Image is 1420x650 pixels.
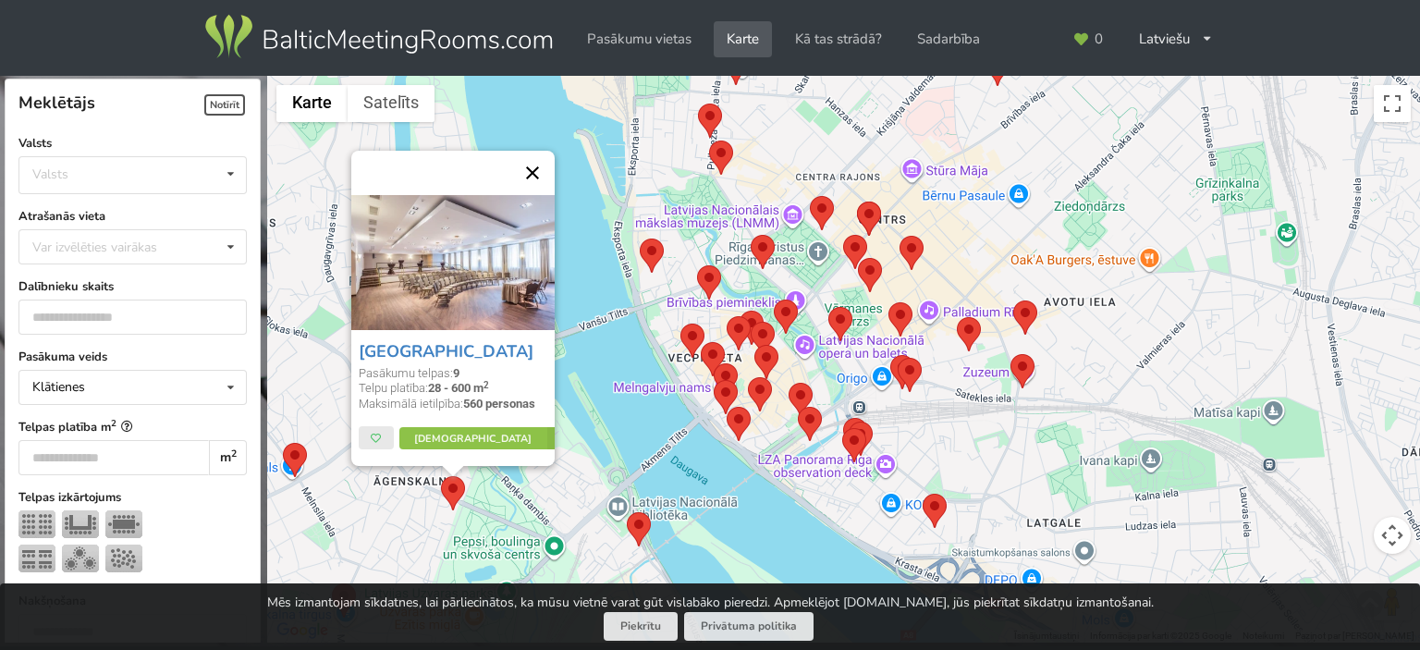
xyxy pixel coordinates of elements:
img: Sapulce [105,510,142,538]
span: Meklētājs [18,92,95,114]
button: Piekrītu [604,612,678,641]
strong: 9 [453,367,459,381]
button: Rādīt satelīta fotogrāfisko datu bāzi [348,85,435,122]
a: Kā tas strādā? [782,21,895,57]
label: Valsts [18,134,248,153]
img: Bankets [62,545,99,572]
button: Aizvērt [510,151,555,195]
img: Klase [18,545,55,572]
label: Telpas izkārtojums [18,488,248,507]
span: Notīrīt [204,94,245,116]
div: Pasākumu telpas: [359,367,547,382]
label: Pasākuma veids [18,348,248,366]
a: Sadarbība [904,21,993,57]
div: Valsts [32,166,68,182]
label: Dalībnieku skaits [18,277,248,296]
a: [GEOGRAPHIC_DATA] [359,340,533,362]
a: Pasākumu vietas [574,21,704,57]
div: Latviešu [1126,21,1227,57]
div: m [209,440,247,475]
img: Viesnīca | Rīga | Bellevue Park Hotel Riga [351,195,555,330]
sup: 2 [231,447,237,460]
sup: 2 [484,380,489,390]
div: Maksimālā ietilpība: [359,397,547,411]
label: Atrašanās vieta [18,207,248,226]
img: Pieņemšana [105,545,142,572]
label: Telpas platība m [18,418,248,436]
img: Teātris [18,510,55,538]
div: Telpu platība: [359,382,547,397]
a: Privātuma politika [684,612,814,641]
a: [DEMOGRAPHIC_DATA] [398,428,572,450]
button: Pārslēgt pilnekrāna skatu [1374,85,1411,122]
sup: 2 [111,417,116,429]
strong: 28 - 600 m [428,382,489,396]
a: Karte [714,21,772,57]
button: Kartes kameras vadīklas [1374,517,1411,554]
div: Klātienes [32,381,85,394]
img: U-Veids [62,510,99,538]
div: Var izvēlēties vairākas [28,236,199,257]
img: Baltic Meeting Rooms [202,11,556,63]
button: Rādīt ielu karti [276,85,348,122]
span: 0 [1095,32,1103,46]
strong: 560 personas [463,397,535,411]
